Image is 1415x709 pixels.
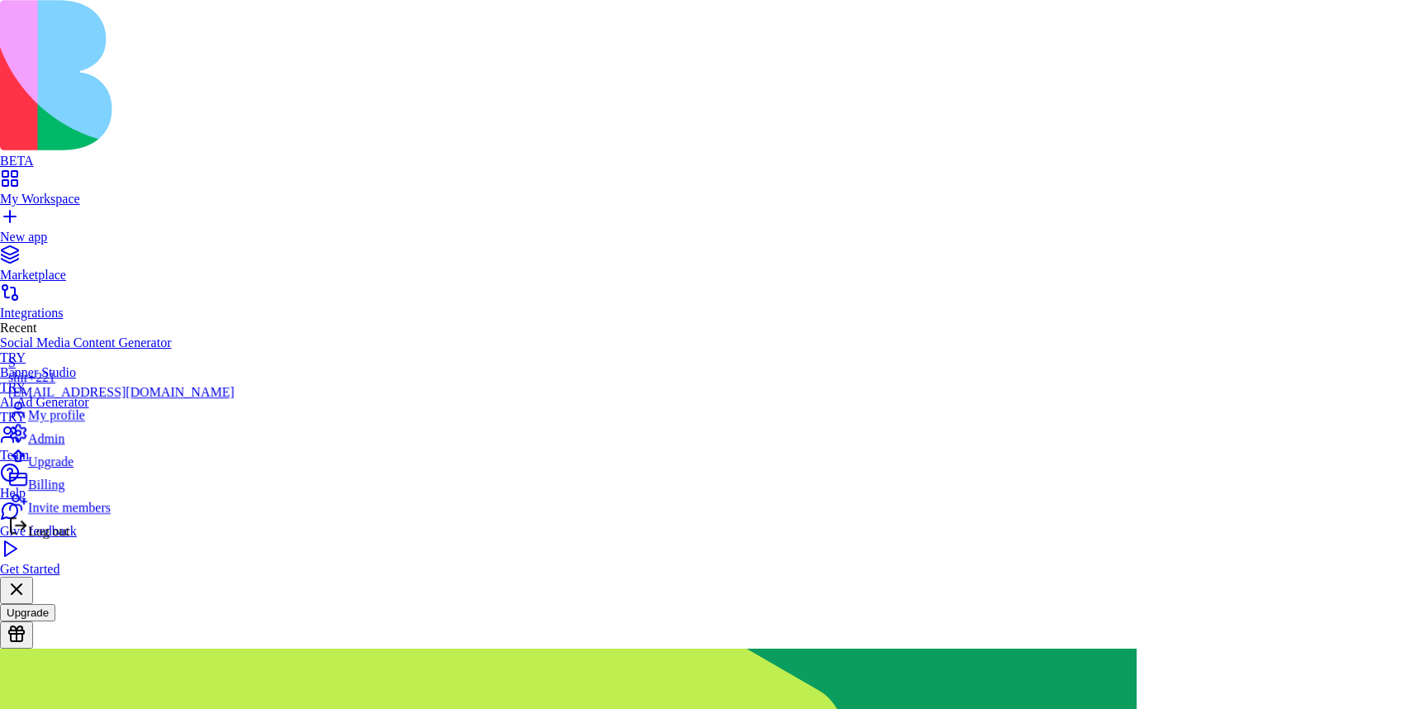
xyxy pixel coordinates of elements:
[8,355,235,400] a: Sshir+221[EMAIL_ADDRESS][DOMAIN_NAME]
[8,469,235,492] a: Billing
[8,355,16,369] span: S
[8,370,235,385] div: shir+221
[8,492,235,516] a: Invite members
[28,524,69,538] span: Log out
[28,431,64,445] span: Admin
[8,423,235,446] a: Admin
[28,478,64,492] span: Billing
[28,408,85,422] span: My profile
[8,446,235,469] a: Upgrade
[28,501,111,515] span: Invite members
[28,454,74,469] span: Upgrade
[8,400,235,423] a: My profile
[8,385,235,400] div: [EMAIL_ADDRESS][DOMAIN_NAME]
